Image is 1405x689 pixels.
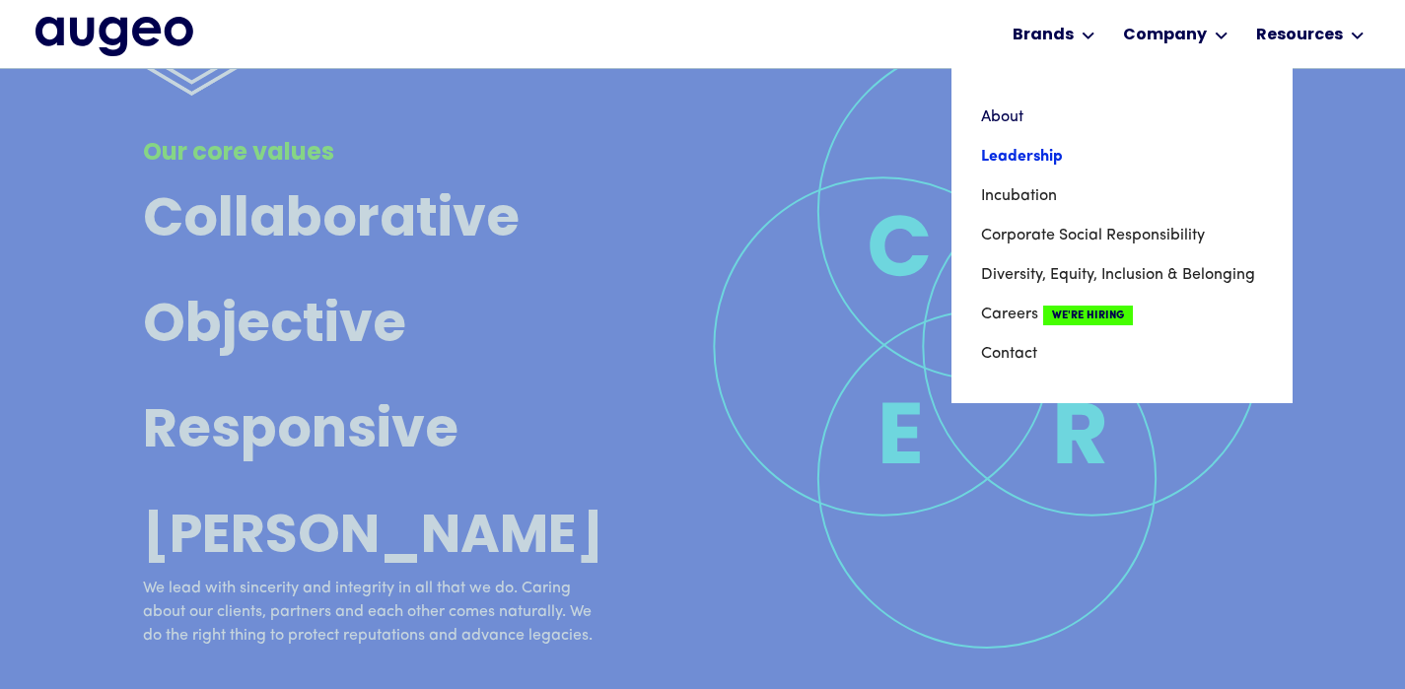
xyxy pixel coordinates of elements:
[981,255,1263,295] a: Diversity, Equity, Inclusion & Belonging
[1013,24,1074,47] div: Brands
[981,216,1263,255] a: Corporate Social Responsibility
[981,295,1263,334] a: CareersWe're Hiring
[35,17,193,56] img: Augeo's full logo in midnight blue.
[951,68,1293,403] nav: Company
[981,137,1263,176] a: Leadership
[981,98,1263,137] a: About
[1256,24,1343,47] div: Resources
[981,176,1263,216] a: Incubation
[981,334,1263,374] a: Contact
[1123,24,1207,47] div: Company
[35,17,193,56] a: home
[1043,306,1133,325] span: We're Hiring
